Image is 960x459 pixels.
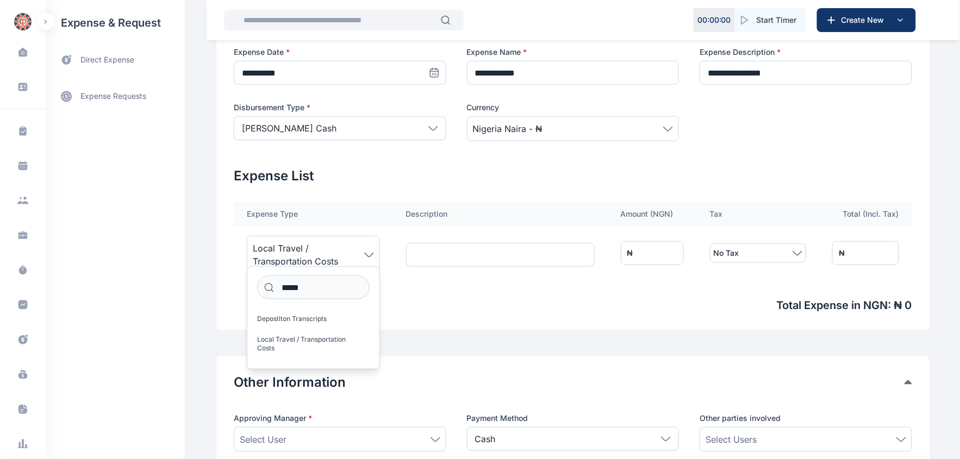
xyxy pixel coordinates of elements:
[467,47,680,58] label: Expense Name
[234,102,446,113] label: Disbursement Type
[253,242,364,268] span: Local Travel / Transportation Costs
[234,47,446,58] label: Expense Date
[234,298,912,313] span: Total Expense in NGN : ₦ 0
[234,413,312,424] span: Approving Manager
[234,167,912,185] h2: Expense List
[627,248,633,259] div: ₦
[257,335,361,353] span: Local Travel / Transportation Costs
[735,8,806,32] button: Start Timer
[714,247,739,260] span: No Tax
[46,83,185,109] a: expense requests
[234,202,393,226] th: Expense Type
[839,248,845,259] div: ₦
[819,202,912,226] th: Total (Incl. Tax)
[234,374,912,391] div: Other Information
[700,47,912,58] label: Expense Description
[475,432,496,445] p: Cash
[234,374,905,391] button: Other Information
[240,433,286,446] span: Select User
[757,15,797,26] span: Start Timer
[697,202,820,226] th: Tax
[46,74,185,109] div: expense requests
[46,46,185,74] a: direct expense
[608,202,697,226] th: Amount ( NGN )
[706,433,757,446] span: Select Users
[473,122,543,135] span: Nigeria Naira - ₦
[467,102,500,113] span: Currency
[80,54,134,66] span: direct expense
[257,315,327,323] span: Depostiton Transcripts
[837,15,894,26] span: Create New
[467,413,680,424] label: Payment Method
[697,15,731,26] p: 00 : 00 : 00
[817,8,916,32] button: Create New
[700,413,781,424] span: Other parties involved
[393,202,608,226] th: Description
[242,122,336,135] p: [PERSON_NAME] Cash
